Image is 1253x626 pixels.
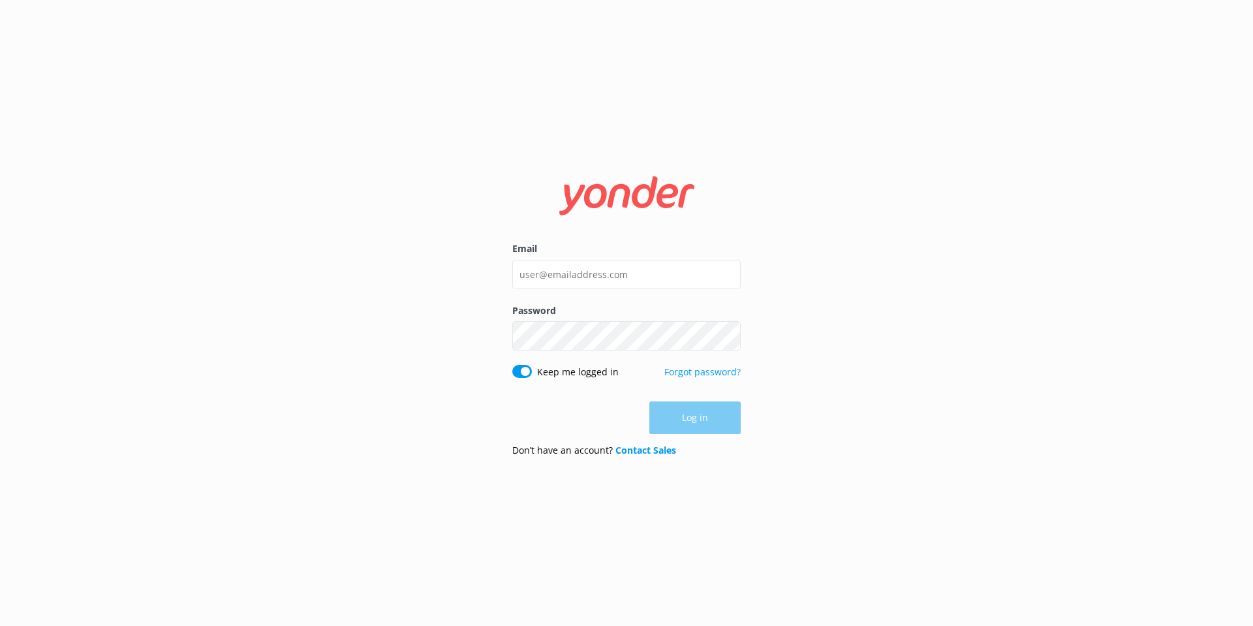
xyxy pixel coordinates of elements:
[664,366,741,378] a: Forgot password?
[537,365,619,379] label: Keep me logged in
[715,323,741,349] button: Show password
[512,304,741,318] label: Password
[512,260,741,289] input: user@emailaddress.com
[615,444,676,456] a: Contact Sales
[512,242,741,256] label: Email
[512,443,676,458] p: Don’t have an account?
